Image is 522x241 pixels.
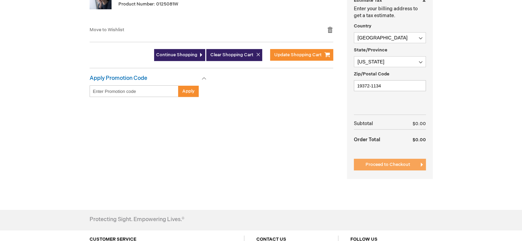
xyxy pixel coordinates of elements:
button: Update Shopping Cart [270,49,333,61]
span: Apply [182,88,195,94]
button: Proceed to Checkout [354,159,426,170]
button: Clear Shopping Cart [206,49,262,61]
span: Update Shopping Cart [274,52,322,58]
input: Enter Promotion code [90,85,178,97]
strong: Apply Promotion Code [90,75,147,82]
span: Zip/Postal Code [354,71,390,77]
span: $0.00 [413,121,426,126]
strong: Order Total [354,133,380,145]
a: Continue Shopping [154,49,205,61]
span: Product Number: 0125081W [118,1,178,7]
span: Clear Shopping Cart [210,52,253,58]
span: $0.00 [413,137,426,143]
span: Continue Shopping [156,52,197,58]
span: Country [354,23,371,29]
span: Proceed to Checkout [366,162,410,167]
h4: Protecting Sight. Empowering Lives.® [90,217,184,223]
th: Subtotal [354,118,399,130]
button: Apply [178,85,199,97]
span: State/Province [354,47,387,53]
a: Move to Wishlist [90,27,124,33]
p: Enter your billing address to get a tax estimate. [354,5,426,19]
